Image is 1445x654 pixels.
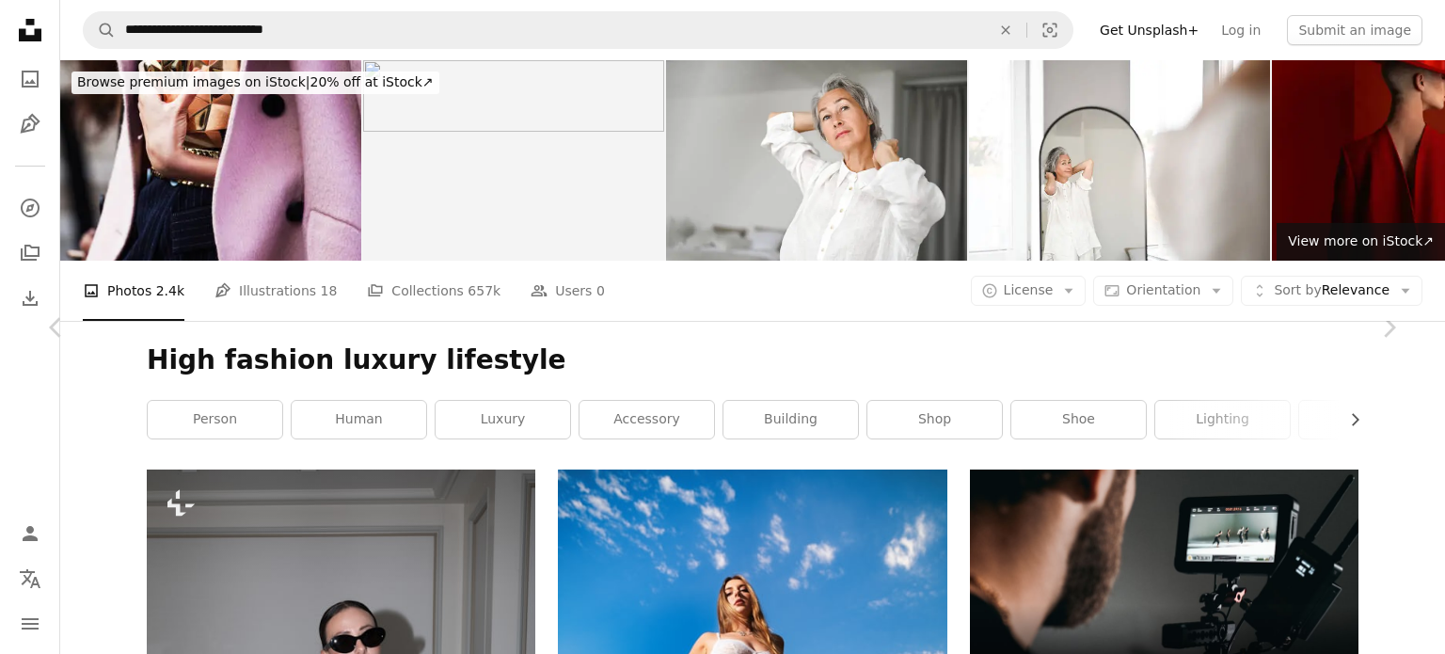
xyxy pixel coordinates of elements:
span: 0 [596,280,605,301]
a: Next [1332,237,1445,418]
button: scroll list to the right [1338,401,1358,439]
a: person [148,401,282,439]
button: Language [11,560,49,598]
a: accessory [580,401,714,439]
span: View more on iStock ↗ [1288,233,1434,248]
a: Log in / Sign up [11,515,49,552]
a: Log in [1210,15,1272,45]
span: 20% off at iStock ↗ [77,74,434,89]
a: Illustrations [11,105,49,143]
button: License [971,276,1087,306]
a: Collections [11,234,49,272]
button: Clear [985,12,1026,48]
a: Users 0 [531,261,605,321]
a: luxury [436,401,570,439]
a: Illustrations 18 [214,261,337,321]
form: Find visuals sitewide [83,11,1073,49]
button: Submit an image [1287,15,1422,45]
span: Sort by [1274,282,1321,297]
img: Creative blue designer satin dress on female figure, fashion details on black background, copy space [363,60,664,261]
a: Photos [11,60,49,98]
span: 18 [321,280,338,301]
a: shoe [1011,401,1146,439]
img: Close up portrait of mature woman with gray hair. [666,60,967,261]
a: lighting [1155,401,1290,439]
button: Menu [11,605,49,643]
a: Get Unsplash+ [1088,15,1210,45]
img: Fashion [60,60,361,261]
a: View more on iStock↗ [1277,223,1445,261]
a: Explore [11,189,49,227]
button: Visual search [1027,12,1072,48]
a: Collections 657k [367,261,500,321]
h1: High fashion luxury lifestyle [147,343,1358,377]
button: Search Unsplash [84,12,116,48]
span: Browse premium images on iStock | [77,74,310,89]
a: shop [867,401,1002,439]
span: Relevance [1274,281,1389,300]
span: License [1004,282,1054,297]
span: 657k [468,280,500,301]
a: building [723,401,858,439]
img: Woman looking through mirror. [969,60,1270,261]
a: car [1299,401,1434,439]
button: Sort byRelevance [1241,276,1422,306]
a: Browse premium images on iStock|20% off at iStock↗ [60,60,451,105]
a: human [292,401,426,439]
button: Orientation [1093,276,1233,306]
span: Orientation [1126,282,1200,297]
